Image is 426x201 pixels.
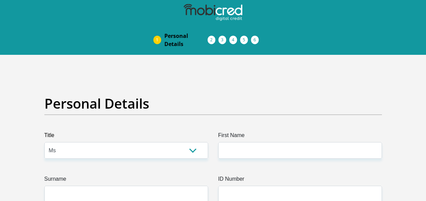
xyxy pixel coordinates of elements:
span: Personal Details [164,32,208,48]
a: PersonalDetails [159,29,213,51]
label: ID Number [218,175,382,186]
label: First Name [218,131,382,142]
label: Title [44,131,208,142]
h2: Personal Details [44,95,382,112]
input: First Name [218,142,382,159]
img: mobicred logo [184,4,242,21]
label: Surname [44,175,208,186]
